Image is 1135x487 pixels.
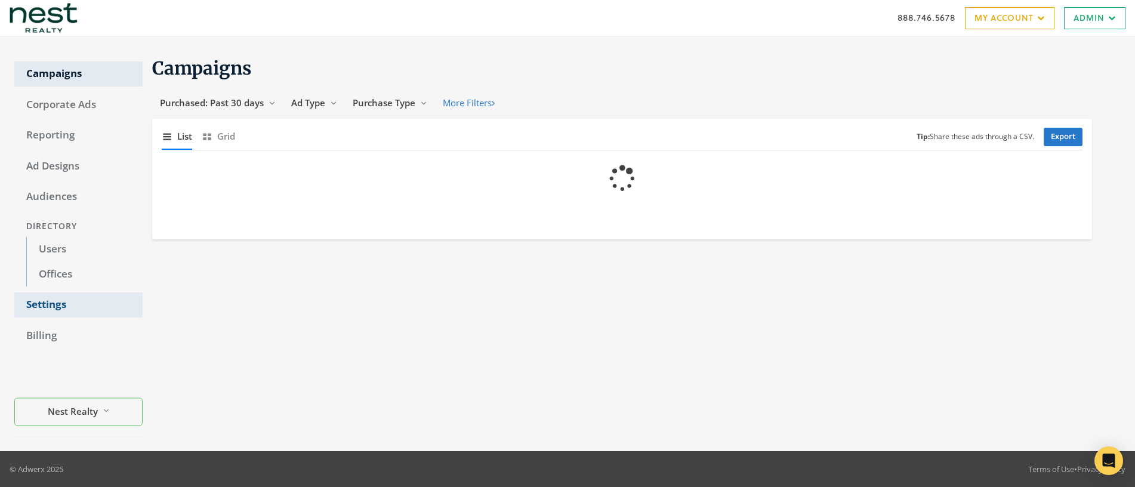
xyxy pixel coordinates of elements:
a: Users [26,237,143,262]
span: Purchased: Past 30 days [160,97,264,109]
a: Privacy Policy [1077,464,1125,474]
span: Campaigns [152,57,252,79]
span: Ad Type [291,97,325,109]
div: Open Intercom Messenger [1094,446,1123,475]
a: My Account [965,7,1054,29]
a: Offices [26,262,143,287]
small: Share these ads through a CSV. [917,131,1034,143]
a: Audiences [14,184,143,209]
a: Terms of Use [1028,464,1074,474]
button: Nest Realty [14,398,143,426]
img: Adwerx [10,3,78,33]
a: Reporting [14,123,143,148]
a: Billing [14,323,143,349]
a: Ad Designs [14,154,143,179]
span: Nest Realty [48,404,98,418]
div: Directory [14,215,143,238]
button: Purchased: Past 30 days [152,92,283,114]
span: Grid [217,130,235,143]
button: Grid [202,124,235,149]
button: Purchase Type [345,92,435,114]
a: Export [1044,128,1082,146]
span: Purchase Type [353,97,415,109]
a: Admin [1064,7,1125,29]
button: More Filters [435,92,502,114]
a: 888.746.5678 [897,11,955,24]
button: List [162,124,192,149]
p: © Adwerx 2025 [10,463,63,475]
span: List [177,130,192,143]
a: Campaigns [14,61,143,87]
b: Tip: [917,131,930,141]
a: Corporate Ads [14,93,143,118]
div: • [1028,463,1125,475]
button: Ad Type [283,92,345,114]
a: Settings [14,292,143,318]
